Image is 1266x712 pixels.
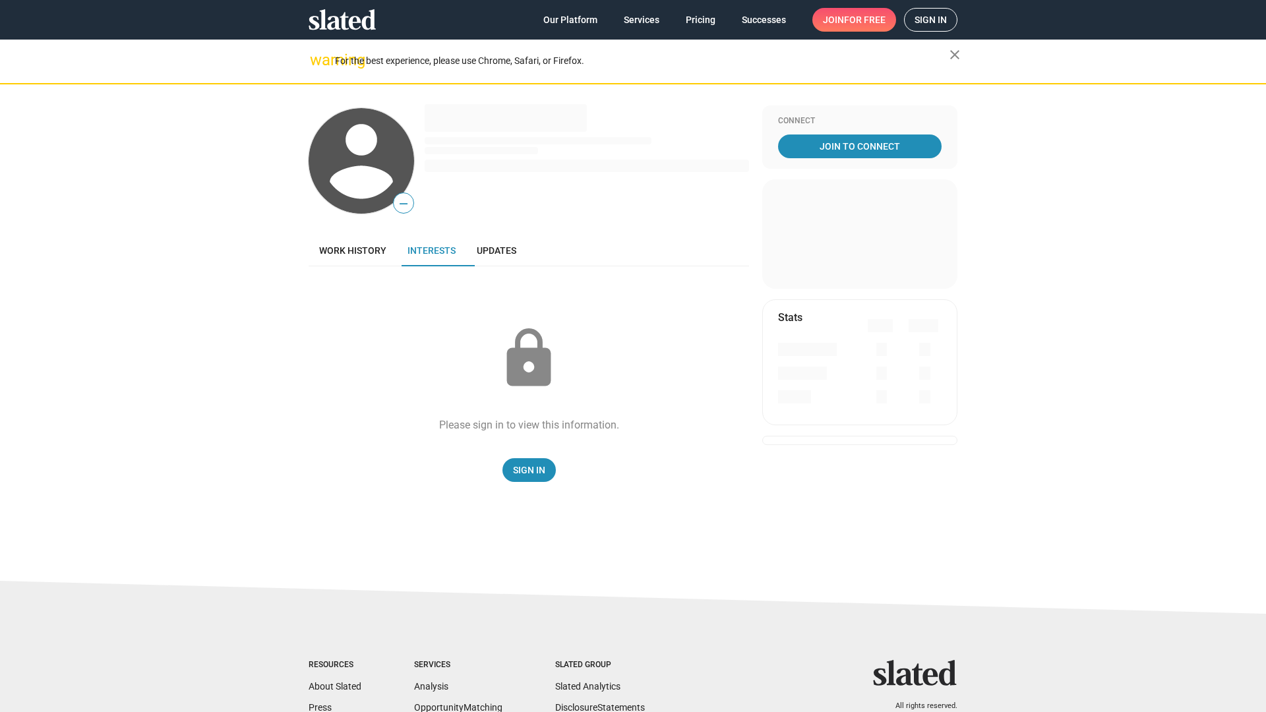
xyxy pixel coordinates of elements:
[686,8,715,32] span: Pricing
[543,8,597,32] span: Our Platform
[555,660,645,670] div: Slated Group
[675,8,726,32] a: Pricing
[781,134,939,158] span: Join To Connect
[844,8,886,32] span: for free
[496,326,562,392] mat-icon: lock
[947,47,963,63] mat-icon: close
[731,8,797,32] a: Successes
[477,245,516,256] span: Updates
[397,235,466,266] a: Interests
[778,311,802,324] mat-card-title: Stats
[624,8,659,32] span: Services
[533,8,608,32] a: Our Platform
[394,195,413,212] span: —
[309,681,361,692] a: About Slated
[319,245,386,256] span: Work history
[466,235,527,266] a: Updates
[904,8,957,32] a: Sign in
[915,9,947,31] span: Sign in
[555,681,620,692] a: Slated Analytics
[414,681,448,692] a: Analysis
[502,458,556,482] a: Sign In
[309,660,361,670] div: Resources
[439,418,619,432] div: Please sign in to view this information.
[335,52,950,70] div: For the best experience, please use Chrome, Safari, or Firefox.
[513,458,545,482] span: Sign In
[823,8,886,32] span: Join
[812,8,896,32] a: Joinfor free
[778,116,942,127] div: Connect
[414,660,502,670] div: Services
[742,8,786,32] span: Successes
[407,245,456,256] span: Interests
[778,134,942,158] a: Join To Connect
[309,235,397,266] a: Work history
[310,52,326,68] mat-icon: warning
[613,8,670,32] a: Services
